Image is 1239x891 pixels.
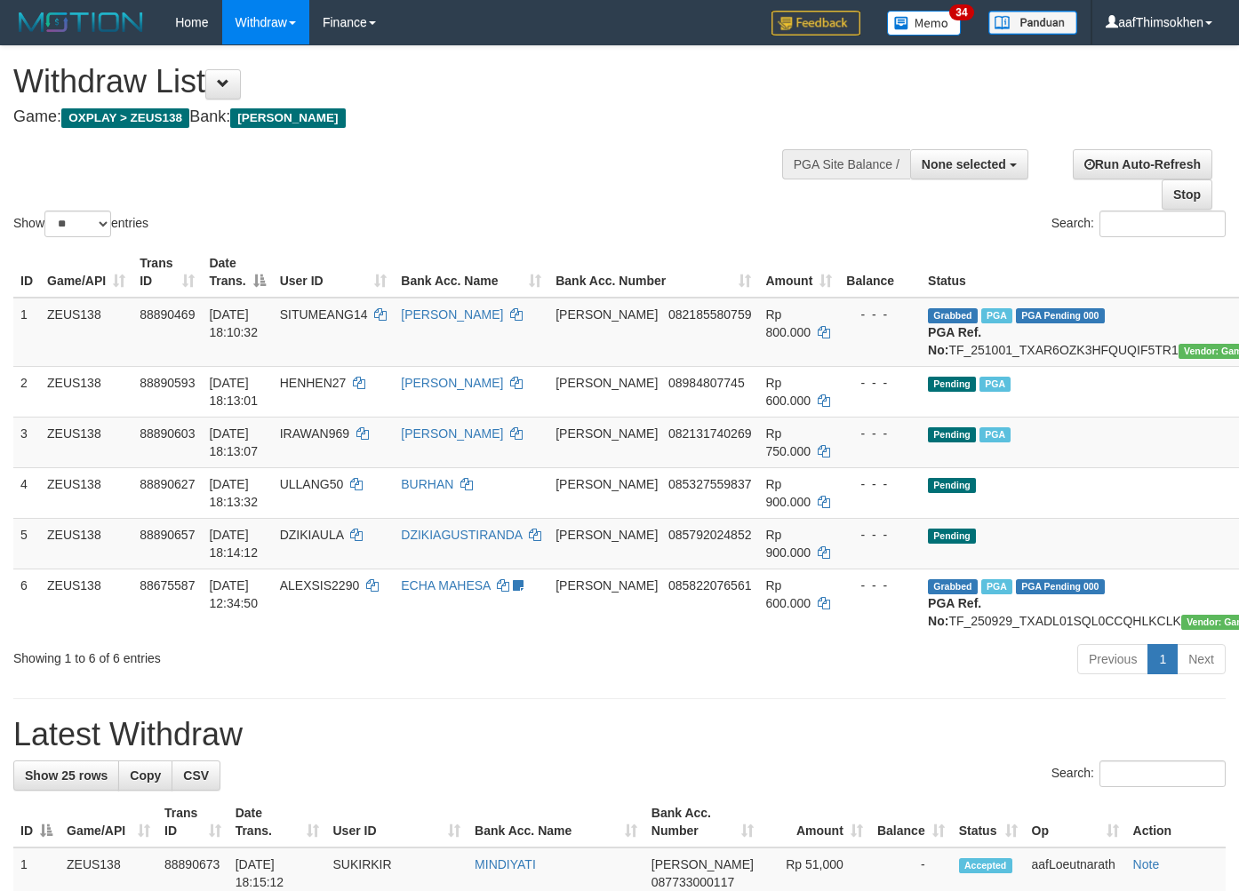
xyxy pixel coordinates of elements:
a: ECHA MAHESA [401,578,490,593]
a: [PERSON_NAME] [401,376,503,390]
b: PGA Ref. No: [928,325,981,357]
span: CSV [183,768,209,783]
span: Grabbed [928,579,978,594]
span: Pending [928,478,976,493]
th: Balance: activate to sort column ascending [870,797,952,847]
a: DZIKIAGUSTIRANDA [401,528,522,542]
div: - - - [846,374,914,392]
span: 88890593 [140,376,195,390]
td: ZEUS138 [40,569,132,637]
th: User ID: activate to sort column ascending [326,797,468,847]
h4: Game: Bank: [13,108,808,126]
span: Rp 600.000 [765,376,811,408]
span: 88675587 [140,578,195,593]
a: Show 25 rows [13,760,119,791]
th: Action [1126,797,1226,847]
input: Search: [1099,211,1226,237]
img: panduan.png [988,11,1077,35]
td: ZEUS138 [40,298,132,367]
span: 88890627 [140,477,195,491]
span: 88890657 [140,528,195,542]
span: ALEXSIS2290 [280,578,360,593]
select: Showentries [44,211,111,237]
span: 88890603 [140,426,195,441]
span: [DATE] 18:13:07 [209,426,258,458]
span: IRAWAN969 [280,426,349,441]
td: ZEUS138 [40,417,132,467]
div: - - - [846,475,914,493]
a: CSV [172,760,220,791]
span: [PERSON_NAME] [556,307,658,322]
th: Op: activate to sort column ascending [1025,797,1126,847]
h1: Withdraw List [13,64,808,99]
span: DZIKIAULA [280,528,344,542]
span: PGA Pending [1016,308,1105,323]
span: [DATE] 18:14:12 [209,528,258,560]
span: Marked by aafanarl [981,308,1012,323]
label: Search: [1051,211,1226,237]
span: Pending [928,529,976,544]
td: 4 [13,467,40,518]
th: Date Trans.: activate to sort column ascending [228,797,326,847]
th: Bank Acc. Name: activate to sort column ascending [394,247,548,298]
span: [PERSON_NAME] [556,426,658,441]
span: [PERSON_NAME] [556,376,658,390]
span: [PERSON_NAME] [556,528,658,542]
div: Showing 1 to 6 of 6 entries [13,642,503,667]
td: 1 [13,298,40,367]
a: [PERSON_NAME] [401,307,503,322]
span: [DATE] 12:34:50 [209,578,258,610]
th: Amount: activate to sort column ascending [758,247,839,298]
img: Feedback.jpg [771,11,860,36]
a: Previous [1077,644,1148,674]
span: None selected [922,157,1006,171]
span: Copy 085822076561 to clipboard [668,578,751,593]
span: OXPLAY > ZEUS138 [61,108,189,128]
span: Grabbed [928,308,978,323]
span: Pending [928,427,976,442]
span: PGA Pending [1016,579,1105,594]
a: Copy [118,760,172,791]
a: MINDIYATI [475,857,536,871]
span: Rp 800.000 [765,307,811,339]
img: Button%20Memo.svg [887,11,962,36]
td: ZEUS138 [40,518,132,569]
span: Marked by aafanarl [979,377,1011,392]
span: [PERSON_NAME] [556,477,658,491]
label: Search: [1051,760,1226,787]
span: ULLANG50 [280,477,344,491]
span: Marked by aafanarl [979,427,1011,442]
div: PGA Site Balance / [782,149,910,179]
div: - - - [846,306,914,323]
a: [PERSON_NAME] [401,426,503,441]
span: Rp 750.000 [765,426,811,458]
h1: Latest Withdraw [13,717,1226,752]
th: Game/API: activate to sort column ascending [60,797,157,847]
span: Copy 082185580759 to clipboard [668,307,751,322]
span: Copy 082131740269 to clipboard [668,426,751,441]
th: Bank Acc. Number: activate to sort column ascending [644,797,761,847]
th: Date Trans.: activate to sort column descending [202,247,272,298]
td: 3 [13,417,40,467]
th: Status: activate to sort column ascending [952,797,1025,847]
td: 6 [13,569,40,637]
b: PGA Ref. No: [928,596,981,628]
a: Stop [1162,179,1212,210]
a: Run Auto-Refresh [1073,149,1212,179]
div: - - - [846,425,914,442]
td: 5 [13,518,40,569]
div: - - - [846,577,914,594]
span: Show 25 rows [25,768,108,783]
label: Show entries [13,211,148,237]
span: Rp 900.000 [765,528,811,560]
th: Trans ID: activate to sort column ascending [157,797,228,847]
th: User ID: activate to sort column ascending [273,247,395,298]
button: None selected [910,149,1028,179]
th: Trans ID: activate to sort column ascending [132,247,202,298]
td: ZEUS138 [40,467,132,518]
span: HENHEN27 [280,376,347,390]
span: [PERSON_NAME] [651,857,754,871]
a: 1 [1147,644,1178,674]
span: Marked by aafpengsreynich [981,579,1012,594]
th: Game/API: activate to sort column ascending [40,247,132,298]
